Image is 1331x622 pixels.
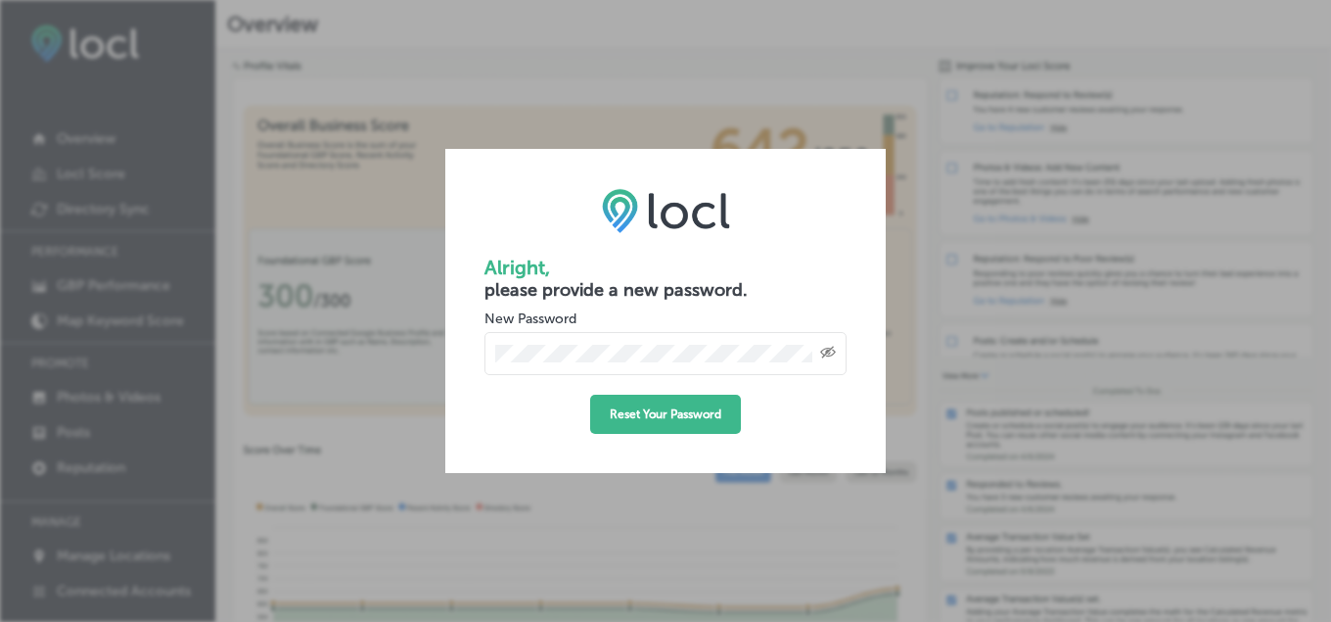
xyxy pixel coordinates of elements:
[602,188,730,233] img: LOCL logo
[484,279,847,301] h2: please provide a new password.
[820,345,836,362] span: Toggle password visibility
[484,256,847,279] h1: Alright,
[590,395,741,434] button: Reset Your Password
[484,311,576,327] label: New Password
